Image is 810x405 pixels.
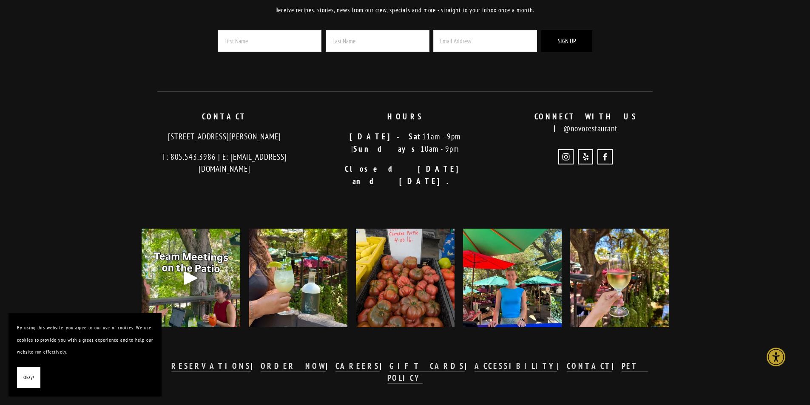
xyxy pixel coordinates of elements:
strong: CAREERS [335,361,380,371]
p: [STREET_ADDRESS][PERSON_NAME] [142,130,308,143]
a: Yelp [578,149,593,164]
strong: | [557,361,567,371]
strong: Closed [DATE] and [DATE]. [345,164,474,186]
p: By using this website, you agree to our use of cookies. We use cookies to provide you with a grea... [17,322,153,358]
a: PET POLICY [387,361,648,384]
p: Receive recipes, stories, news from our crew, specials and more - straight to your inbox once a m... [194,5,616,15]
strong: | [380,361,389,371]
input: Email Address [433,30,537,52]
input: Last Name [326,30,429,52]
p: 11am - 9pm | 10am - 9pm [322,130,488,155]
img: Our featured white wine, Lubanzi Chenin Blanc, is as vibrant as its story: born from adventure an... [570,216,669,340]
p: @novorestaurant [503,110,669,135]
p: T: 805.543.3986 | E: [EMAIL_ADDRESS][DOMAIN_NAME] [142,151,308,175]
a: RESERVATIONS [171,361,250,372]
strong: | [465,361,475,371]
strong: GIFT CARDS [389,361,465,371]
strong: ORDER NOW [261,361,326,371]
a: GIFT CARDS [389,361,465,372]
strong: RESERVATIONS [171,361,250,371]
a: Instagram [558,149,574,164]
strong: | [612,361,622,371]
strong: Sundays [353,144,421,154]
strong: CONTACT [567,361,612,371]
a: CAREERS [335,361,380,372]
span: Sign Up [558,37,576,45]
strong: [DATE]-Sat [350,131,422,142]
section: Cookie banner [9,313,162,397]
a: Novo Restaurant and Lounge [597,149,613,164]
img: Cherokee Purple tomatoes, known for their deep, dusky-rose color and rich, complex, and sweet fla... [356,212,455,343]
strong: | [251,361,261,371]
strong: ACCESSIBILITY [475,361,557,371]
img: Host Sam is staying cool under the umbrellas on this warm SLO day! ☀️ [463,216,562,340]
div: Accessibility Menu [767,348,785,366]
button: Okay! [17,367,40,388]
div: Play [181,268,201,288]
strong: CONTACT [202,111,247,122]
strong: | [326,361,335,371]
img: Did you know that you can add SLO based @tobehonestbev's &quot;Focus&quot; CBD to any of our non-... [249,229,347,327]
a: ACCESSIBILITY [475,361,557,372]
strong: CONNECT WITH US | [534,111,646,134]
input: First Name [218,30,321,52]
strong: HOURS [387,111,423,122]
a: ORDER NOW [261,361,326,372]
button: Sign Up [541,30,592,52]
span: Okay! [23,371,34,384]
a: CONTACT [567,361,612,372]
